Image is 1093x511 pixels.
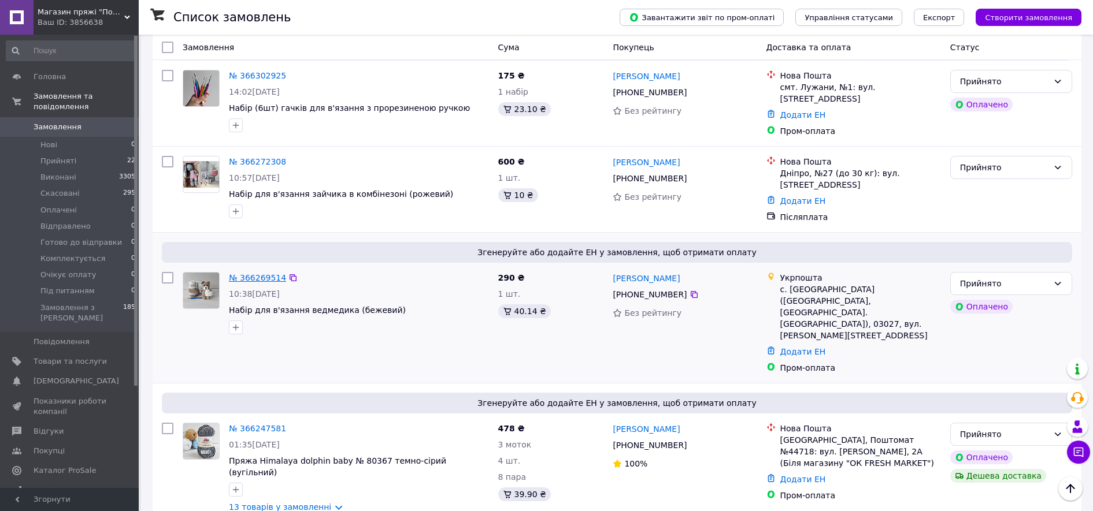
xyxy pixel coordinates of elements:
[40,237,122,248] span: Готово до відправки
[34,396,107,417] span: Показники роботи компанії
[229,289,280,299] span: 10:38[DATE]
[498,289,521,299] span: 1 шт.
[38,17,139,28] div: Ваш ID: 3856638
[183,161,219,188] img: Фото товару
[950,98,1013,111] div: Оплачено
[40,253,105,264] span: Комплектується
[40,172,76,182] span: Виконані
[229,456,446,477] a: Пряжа Himalaya dolphin baby № 80367 темно-сірий (вугільний)
[131,237,135,248] span: 0
[780,272,941,284] div: Укрпошта
[34,446,65,456] span: Покупці
[40,188,80,199] span: Скасовані
[780,284,941,341] div: с. [GEOGRAPHIC_DATA] ([GEOGRAPHIC_DATA], [GEOGRAPHIC_DATA]. [GEOGRAPHIC_DATA]), 03027, вул. [PERS...
[229,305,406,315] a: Набір для в'язання ведмедика (бежевий)
[229,189,453,199] a: Набір для в'язання зайчика в комбінезоні (рожевий)
[183,423,219,459] img: Фото товару
[620,9,784,26] button: Завантажити звіт по пром-оплаті
[40,286,95,296] span: Під питанням
[183,156,220,193] a: Фото товару
[610,437,689,453] div: [PHONE_NUMBER]
[950,43,980,52] span: Статус
[960,428,1048,441] div: Прийнято
[131,270,135,280] span: 0
[498,71,525,80] span: 175 ₴
[183,43,234,52] span: Замовлення
[183,423,220,460] a: Фото товару
[123,188,135,199] span: 295
[613,156,680,168] a: [PERSON_NAME]
[498,424,525,433] span: 478 ₴
[960,277,1048,290] div: Прийнято
[229,173,280,182] span: 10:57[DATE]
[6,40,136,61] input: Пошук
[610,170,689,187] div: [PHONE_NUMBER]
[613,273,680,284] a: [PERSON_NAME]
[34,465,96,476] span: Каталог ProSale
[498,440,532,449] span: 3 моток
[34,426,64,437] span: Відгуки
[610,84,689,100] div: [PHONE_NUMBER]
[610,286,689,303] div: [PHONE_NUMBER]
[795,9,902,26] button: Управління статусами
[780,156,941,167] div: Нова Пошта
[498,43,520,52] span: Cума
[976,9,1081,26] button: Створити замовлення
[805,13,893,22] span: Управління статусами
[183,70,220,107] a: Фото товару
[1058,476,1083,501] button: Наверх
[166,247,1068,258] span: Згенеруйте або додайте ЕН у замовлення, щоб отримати оплату
[40,156,76,166] span: Прийняті
[131,286,135,296] span: 0
[34,91,139,112] span: Замовлення та повідомлення
[34,376,119,386] span: [DEMOGRAPHIC_DATA]
[498,273,525,282] span: 290 ₴
[780,81,941,105] div: смт. Лужани, №1: вул. [STREET_ADDRESS]
[173,10,291,24] h1: Список замовлень
[131,205,135,215] span: 0
[229,87,280,96] span: 14:02[DATE]
[780,70,941,81] div: Нова Пошта
[34,486,73,496] span: Аналітика
[985,13,1072,22] span: Створити замовлення
[34,72,66,82] span: Головна
[498,487,551,501] div: 39.90 ₴
[780,434,941,469] div: [GEOGRAPHIC_DATA], Поштомат №44718: вул. [PERSON_NAME], 2А (Біля магазину "ОК FRESH MARKET")
[780,490,941,501] div: Пром-оплата
[40,303,123,323] span: Замовлення з [PERSON_NAME]
[780,196,826,206] a: Додати ЕН
[780,125,941,137] div: Пром-оплата
[119,172,135,182] span: 3305
[780,167,941,191] div: Дніпро, №27 (до 30 кг): вул. [STREET_ADDRESS]
[613,423,680,435] a: [PERSON_NAME]
[914,9,965,26] button: Експорт
[498,157,525,166] span: 600 ₴
[498,456,521,465] span: 4 шт.
[624,106,681,115] span: Без рейтингу
[780,211,941,223] div: Післяплата
[127,156,135,166] span: 22
[498,472,527,482] span: 8 пара
[40,140,57,150] span: Нові
[131,221,135,232] span: 0
[780,475,826,484] a: Додати ЕН
[624,459,647,468] span: 100%
[613,43,654,52] span: Покупець
[183,272,220,309] a: Фото товару
[229,157,286,166] a: № 366272308
[1067,441,1090,464] button: Чат з покупцем
[131,140,135,150] span: 0
[780,362,941,374] div: Пром-оплата
[766,43,851,52] span: Доставка та оплата
[34,356,107,367] span: Товари та послуги
[498,102,551,116] div: 23.10 ₴
[960,75,1048,88] div: Прийнято
[40,205,77,215] span: Оплачені
[950,469,1046,483] div: Дешева доставка
[498,173,521,182] span: 1 шт.
[923,13,955,22] span: Експорт
[229,103,470,113] a: Набір (6шт) гачків для в'язання з прорезиненою ручкою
